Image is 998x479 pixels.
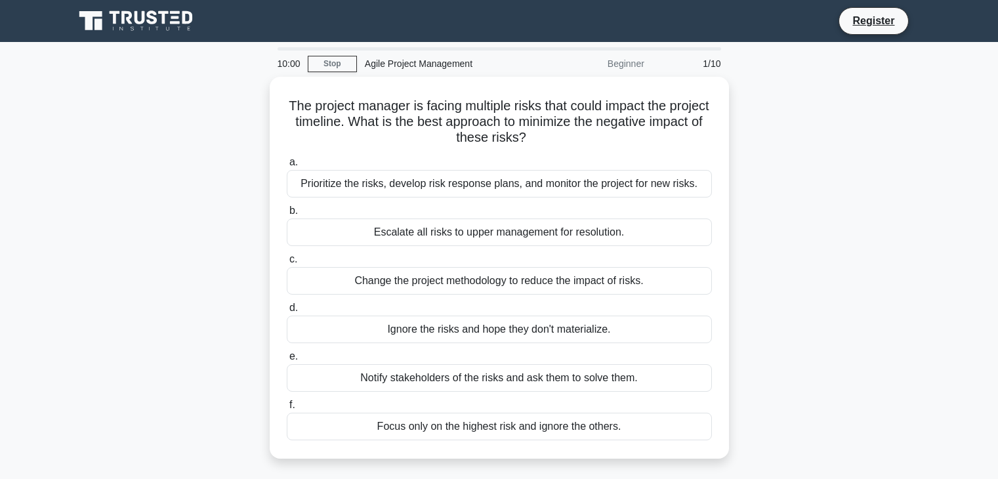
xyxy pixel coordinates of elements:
div: Ignore the risks and hope they don't materialize. [287,316,712,343]
div: Focus only on the highest risk and ignore the others. [287,413,712,440]
div: 1/10 [652,51,729,77]
div: Notify stakeholders of the risks and ask them to solve them. [287,364,712,392]
span: b. [289,205,298,216]
span: c. [289,253,297,264]
span: d. [289,302,298,313]
div: Escalate all risks to upper management for resolution. [287,219,712,246]
div: Prioritize the risks, develop risk response plans, and monitor the project for new risks. [287,170,712,198]
div: 10:00 [270,51,308,77]
span: a. [289,156,298,167]
div: Change the project methodology to reduce the impact of risks. [287,267,712,295]
span: f. [289,399,295,410]
span: e. [289,350,298,362]
div: Agile Project Management [357,51,537,77]
a: Stop [308,56,357,72]
h5: The project manager is facing multiple risks that could impact the project timeline. What is the ... [285,98,713,146]
div: Beginner [537,51,652,77]
a: Register [844,12,902,29]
